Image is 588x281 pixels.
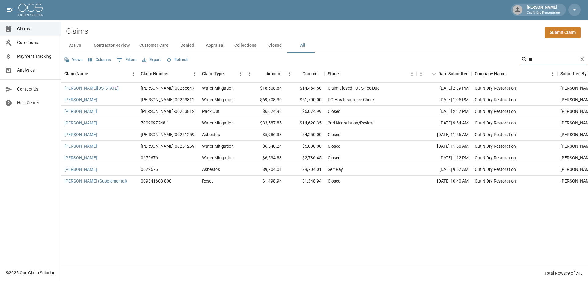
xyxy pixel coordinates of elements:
[417,65,472,82] div: Date Submitted
[141,178,171,184] div: 009341608-800
[545,27,581,38] a: Submit Claim
[328,65,339,82] div: Stage
[475,178,516,184] div: Cut N Dry Restoration
[61,38,588,53] div: dynamic tabs
[328,97,375,103] div: PO Has Insurance Check
[417,176,472,187] div: [DATE] 10:40 AM
[475,166,516,172] div: Cut N Dry Restoration
[285,65,325,82] div: Committed Amount
[438,65,469,82] div: Date Submitted
[285,152,325,164] div: $2,736.45
[245,69,254,78] button: Menu
[64,108,97,114] a: [PERSON_NAME]
[141,55,162,65] button: Export
[285,106,325,117] div: $6,074.99
[472,65,557,82] div: Company Name
[17,67,56,73] span: Analytics
[18,4,43,16] img: ocs-logo-white-transparent.png
[87,55,112,65] button: Select columns
[417,69,426,78] button: Menu
[141,97,194,103] div: CAHO-00263812
[202,120,234,126] div: Water Mitigation
[285,141,325,152] div: $5,000.00
[64,120,97,126] a: [PERSON_NAME]
[245,106,285,117] div: $6,074.99
[245,117,285,129] div: $33,587.85
[328,120,374,126] div: 2nd Negotiation/Review
[141,85,194,91] div: CAHO-00265647
[61,65,138,82] div: Claim Name
[141,120,169,126] div: 7009097248-1
[202,131,220,138] div: Asbestos
[328,143,341,149] div: Closed
[506,69,514,78] button: Sort
[202,97,234,103] div: Water Mitigation
[328,85,379,91] div: Claim Closed - OCS Fee Due
[475,85,516,91] div: Cut N Dry Restoration
[285,129,325,141] div: $4,250.00
[339,69,348,78] button: Sort
[245,83,285,94] div: $18,608.84
[328,166,343,172] div: Self Pay
[202,155,234,161] div: Water Mitigation
[64,85,119,91] a: [PERSON_NAME][US_STATE]
[6,270,55,276] div: © 2025 One Claim Solution
[64,166,97,172] a: [PERSON_NAME]
[285,164,325,176] div: $9,704.01
[417,152,472,164] div: [DATE] 1:12 PM
[289,38,316,53] button: All
[328,178,341,184] div: Closed
[88,69,97,78] button: Sort
[417,117,472,129] div: [DATE] 9:54 AM
[17,100,56,106] span: Help Center
[236,69,245,78] button: Menu
[4,4,16,16] button: open drawer
[560,65,586,82] div: Submitted By
[202,178,213,184] div: Reset
[328,108,341,114] div: Closed
[17,26,56,32] span: Claims
[201,38,229,53] button: Appraisal
[245,152,285,164] div: $6,534.83
[199,65,245,82] div: Claim Type
[61,38,89,53] button: Active
[89,38,134,53] button: Contractor Review
[17,53,56,60] span: Payment Tracking
[417,164,472,176] div: [DATE] 9:57 AM
[138,65,199,82] div: Claim Number
[417,83,472,94] div: [DATE] 2:39 PM
[475,143,516,149] div: Cut N Dry Restoration
[173,38,201,53] button: Denied
[202,85,234,91] div: Water Mitigation
[475,131,516,138] div: Cut N Dry Restoration
[245,65,285,82] div: Amount
[285,117,325,129] div: $14,620.35
[285,94,325,106] div: $51,700.00
[202,166,220,172] div: Asbestos
[475,65,506,82] div: Company Name
[417,106,472,117] div: [DATE] 2:37 PM
[417,129,472,141] div: [DATE] 11:56 AM
[141,108,194,114] div: CAHO-00263812
[524,4,562,15] div: [PERSON_NAME]
[407,69,417,78] button: Menu
[475,97,516,103] div: Cut N Dry Restoration
[165,55,190,65] button: Refresh
[64,155,97,161] a: [PERSON_NAME]
[129,69,138,78] button: Menu
[141,65,169,82] div: Claim Number
[66,27,88,36] h2: Claims
[417,94,472,106] div: [DATE] 1:05 PM
[258,69,266,78] button: Sort
[285,176,325,187] div: $1,348.94
[17,86,56,92] span: Contact Us
[285,69,294,78] button: Menu
[134,38,173,53] button: Customer Care
[527,10,560,16] p: Cut N Dry Restoration
[266,65,282,82] div: Amount
[141,166,158,172] div: 0672676
[245,141,285,152] div: $6,548.24
[261,38,289,53] button: Closed
[64,131,97,138] a: [PERSON_NAME]
[578,55,587,64] button: Clear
